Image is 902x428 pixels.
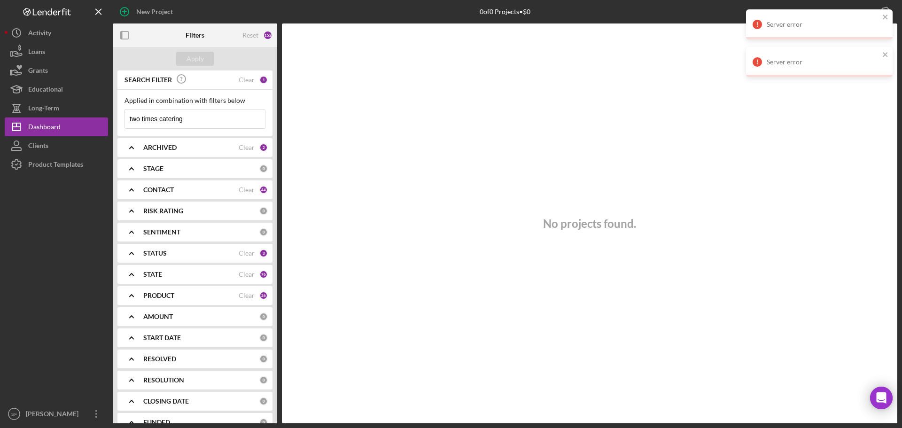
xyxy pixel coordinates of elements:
[259,397,268,405] div: 0
[242,31,258,39] div: Reset
[259,228,268,236] div: 0
[11,412,17,417] text: SF
[5,99,108,117] button: Long-Term
[259,334,268,342] div: 0
[5,405,108,423] button: SF[PERSON_NAME]
[143,292,174,299] b: PRODUCT
[259,418,268,427] div: 0
[5,155,108,174] button: Product Templates
[28,117,61,139] div: Dashboard
[259,312,268,321] div: 0
[5,117,108,136] button: Dashboard
[882,51,889,60] button: close
[5,61,108,80] button: Grants
[143,419,170,426] b: FUNDED
[176,52,214,66] button: Apply
[239,271,255,278] div: Clear
[259,143,268,152] div: 2
[259,355,268,363] div: 0
[259,186,268,194] div: 44
[143,334,181,342] b: START DATE
[239,76,255,84] div: Clear
[239,144,255,151] div: Clear
[259,249,268,257] div: 3
[239,186,255,194] div: Clear
[124,76,172,84] b: SEARCH FILTER
[543,217,636,230] h3: No projects found.
[259,270,268,279] div: 76
[844,2,897,21] button: Export
[870,387,893,409] div: Open Intercom Messenger
[28,61,48,82] div: Grants
[263,31,272,40] div: 152
[767,21,879,28] div: Server error
[28,155,83,176] div: Product Templates
[480,8,530,16] div: 0 of 0 Projects • $0
[882,13,889,22] button: close
[143,397,189,405] b: CLOSING DATE
[143,355,176,363] b: RESOLVED
[5,42,108,61] button: Loans
[143,165,163,172] b: STAGE
[143,376,184,384] b: RESOLUTION
[187,52,204,66] div: Apply
[136,2,173,21] div: New Project
[143,186,174,194] b: CONTACT
[259,207,268,215] div: 0
[767,58,879,66] div: Server error
[259,164,268,173] div: 0
[28,80,63,101] div: Educational
[5,80,108,99] button: Educational
[113,2,182,21] button: New Project
[854,2,874,21] div: Export
[143,271,162,278] b: STATE
[143,207,183,215] b: RISK RATING
[28,23,51,45] div: Activity
[143,228,180,236] b: SENTIMENT
[143,313,173,320] b: AMOUNT
[23,405,85,426] div: [PERSON_NAME]
[28,136,48,157] div: Clients
[259,291,268,300] div: 26
[143,249,167,257] b: STATUS
[5,136,108,155] button: Clients
[143,144,177,151] b: ARCHIVED
[239,292,255,299] div: Clear
[28,99,59,120] div: Long-Term
[186,31,204,39] b: Filters
[28,42,45,63] div: Loans
[239,249,255,257] div: Clear
[259,376,268,384] div: 0
[124,97,265,104] div: Applied in combination with filters below
[259,76,268,84] div: 1
[5,23,108,42] button: Activity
